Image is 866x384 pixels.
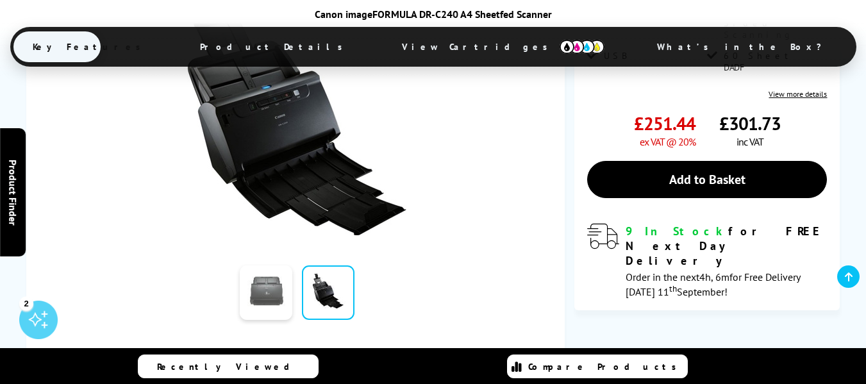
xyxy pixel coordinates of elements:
span: Order in the next for Free Delivery [DATE] 11 September! [626,271,800,298]
span: Product Finder [6,159,19,225]
a: Add to Basket [587,161,827,198]
span: Product Details [181,31,369,62]
div: modal_delivery [587,224,827,297]
span: ex VAT @ 20% [640,135,695,148]
span: Recently Viewed [157,361,303,372]
a: Recently Viewed [138,355,319,378]
span: £301.73 [719,112,781,135]
span: Key Features [13,31,167,62]
img: cmyk-icon.svg [560,40,604,54]
span: inc VAT [737,135,763,148]
span: 9 In Stock [626,224,728,238]
a: View more details [769,89,827,99]
span: 4h, 6m [699,271,729,283]
span: £251.44 [634,112,695,135]
span: Compare Products [528,361,683,372]
span: View Cartridges [383,30,624,63]
div: for FREE Next Day Delivery [626,224,827,268]
div: 2 [19,296,33,310]
a: Compare Products [507,355,688,378]
span: What’s in the Box? [638,31,853,62]
sup: th [669,283,677,294]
